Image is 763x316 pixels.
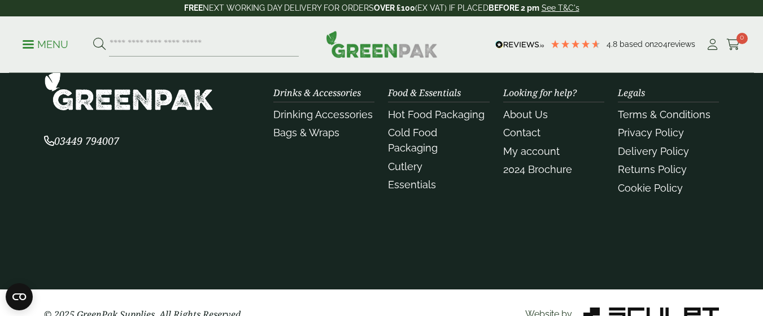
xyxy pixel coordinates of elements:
[705,39,720,50] i: My Account
[6,283,33,310] button: Open CMP widget
[654,40,668,49] span: 204
[503,127,540,138] a: Contact
[273,109,373,120] a: Drinking Accessories
[326,31,438,58] img: GreenPak Supplies
[618,163,687,175] a: Returns Policy
[542,3,579,12] a: See T&C's
[23,38,68,49] a: Menu
[607,40,620,49] span: 4.8
[273,127,339,138] a: Bags & Wraps
[503,145,560,157] a: My account
[23,38,68,51] p: Menu
[495,41,544,49] img: REVIEWS.io
[44,134,119,148] span: 03449 794007
[388,161,422,172] a: Cutlery
[618,127,684,138] a: Privacy Policy
[184,3,203,12] strong: FREE
[503,109,548,120] a: About Us
[503,163,572,175] a: 2024 Brochure
[736,33,748,44] span: 0
[388,109,485,120] a: Hot Food Packaging
[726,36,740,53] a: 0
[620,40,654,49] span: Based on
[388,127,438,154] a: Cold Food Packaging
[489,3,539,12] strong: BEFORE 2 pm
[618,145,689,157] a: Delivery Policy
[726,39,740,50] i: Cart
[374,3,415,12] strong: OVER £100
[44,136,119,147] a: 03449 794007
[618,182,683,194] a: Cookie Policy
[388,179,436,191] a: Essentials
[550,39,601,49] div: 4.79 Stars
[668,40,695,49] span: reviews
[618,109,710,120] a: Terms & Conditions
[44,70,213,111] img: GreenPak Supplies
